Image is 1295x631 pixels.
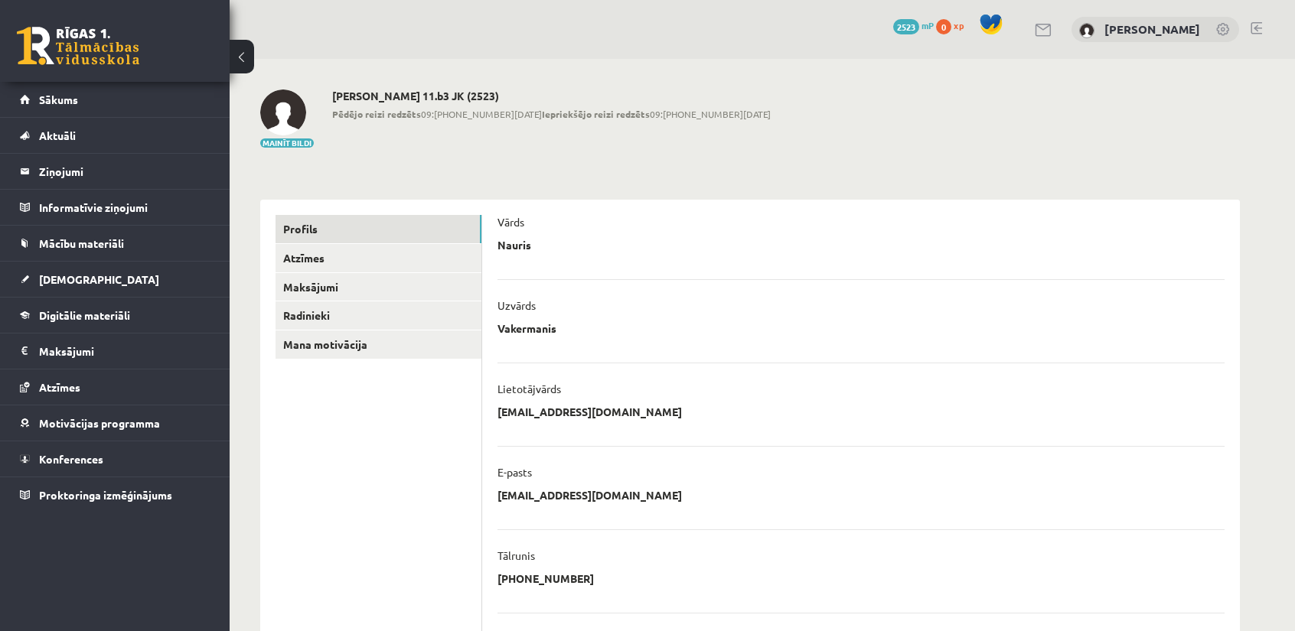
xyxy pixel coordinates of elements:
[1079,23,1094,38] img: Nauris Vakermanis
[497,382,561,395] p: Lietotājvārds
[332,107,771,121] span: 09:[PHONE_NUMBER][DATE] 09:[PHONE_NUMBER][DATE]
[260,89,306,135] img: Nauris Vakermanis
[332,89,771,102] h2: [PERSON_NAME] 11.b3 JK (2523)
[497,465,532,479] p: E-pasts
[497,571,594,585] p: [PHONE_NUMBER]
[276,273,481,301] a: Maksājumi
[497,238,531,252] p: Nauris
[276,301,481,330] a: Radinieki
[893,19,919,34] span: 2523
[20,82,210,117] a: Sākums
[39,190,210,225] legend: Informatīvie ziņojumi
[39,488,172,502] span: Proktoringa izmēģinājums
[332,108,421,120] b: Pēdējo reizi redzēts
[922,19,934,31] span: mP
[20,441,210,477] a: Konferences
[497,488,682,502] p: [EMAIL_ADDRESS][DOMAIN_NAME]
[39,154,210,189] legend: Ziņojumi
[20,369,210,405] a: Atzīmes
[20,333,210,369] a: Maksājumi
[497,298,536,312] p: Uzvārds
[936,19,971,31] a: 0 xp
[39,93,78,106] span: Sākums
[39,452,103,466] span: Konferences
[39,380,80,394] span: Atzīmes
[1104,21,1200,37] a: [PERSON_NAME]
[954,19,964,31] span: xp
[497,548,535,562] p: Tālrunis
[20,405,210,441] a: Motivācijas programma
[893,19,934,31] a: 2523 mP
[20,262,210,297] a: [DEMOGRAPHIC_DATA]
[20,190,210,225] a: Informatīvie ziņojumi
[497,405,682,418] p: [EMAIL_ADDRESS][DOMAIN_NAME]
[20,118,210,153] a: Aktuāli
[39,308,130,322] span: Digitālie materiāli
[276,215,481,243] a: Profils
[39,416,160,430] span: Motivācijas programma
[20,298,210,333] a: Digitālie materiāli
[39,272,159,286] span: [DEMOGRAPHIC_DATA]
[542,108,650,120] b: Iepriekšējo reizi redzēts
[17,27,139,65] a: Rīgas 1. Tālmācības vidusskola
[276,244,481,272] a: Atzīmes
[20,226,210,261] a: Mācību materiāli
[936,19,951,34] span: 0
[39,128,76,142] span: Aktuāli
[260,138,314,148] button: Mainīt bildi
[20,477,210,512] a: Proktoringa izmēģinājums
[39,333,210,369] legend: Maksājumi
[39,236,124,250] span: Mācību materiāli
[20,154,210,189] a: Ziņojumi
[276,330,481,359] a: Mana motivācija
[497,215,524,229] p: Vārds
[497,321,556,335] p: Vakermanis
